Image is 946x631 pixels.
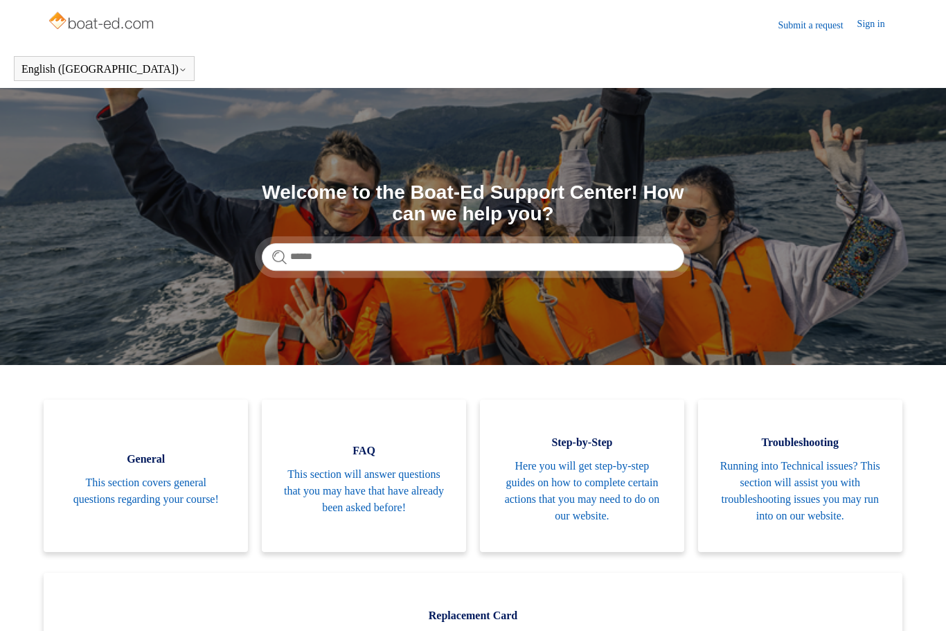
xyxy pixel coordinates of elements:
[480,400,684,552] a: Step-by-Step Here you will get step-by-step guides on how to complete certain actions that you ma...
[501,458,663,524] span: Here you will get step-by-step guides on how to complete certain actions that you may need to do ...
[857,17,899,33] a: Sign in
[698,400,902,552] a: Troubleshooting Running into Technical issues? This section will assist you with troubleshooting ...
[719,458,882,524] span: Running into Technical issues? This section will assist you with troubleshooting issues you may r...
[719,434,882,451] span: Troubleshooting
[262,182,684,225] h1: Welcome to the Boat-Ed Support Center! How can we help you?
[262,400,466,552] a: FAQ This section will answer questions that you may have that have already been asked before!
[64,607,881,624] span: Replacement Card
[900,585,936,621] div: Live chat
[47,8,157,36] img: Boat-Ed Help Center home page
[501,434,663,451] span: Step-by-Step
[64,451,227,468] span: General
[64,474,227,508] span: This section covers general questions regarding your course!
[262,243,684,271] input: Search
[778,18,857,33] a: Submit a request
[21,63,187,75] button: English ([GEOGRAPHIC_DATA])
[283,443,445,459] span: FAQ
[283,466,445,516] span: This section will answer questions that you may have that have already been asked before!
[44,400,248,552] a: General This section covers general questions regarding your course!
